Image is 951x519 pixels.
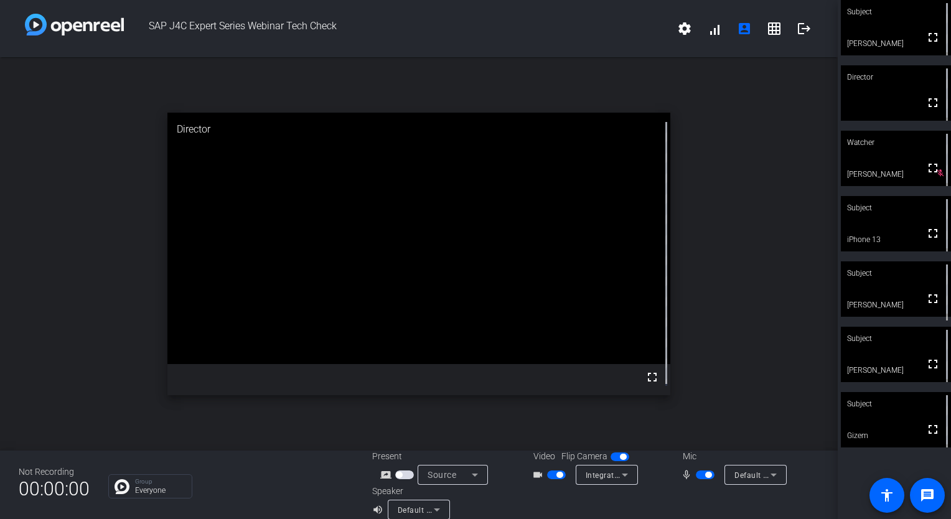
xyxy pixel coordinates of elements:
[841,196,951,220] div: Subject
[135,487,185,494] p: Everyone
[841,392,951,416] div: Subject
[428,470,456,480] span: Source
[925,291,940,306] mat-icon: fullscreen
[380,467,395,482] mat-icon: screen_share_outline
[561,450,607,463] span: Flip Camera
[19,474,90,504] span: 00:00:00
[115,479,129,494] img: Chat Icon
[670,450,795,463] div: Mic
[533,450,555,463] span: Video
[532,467,547,482] mat-icon: videocam_outline
[797,21,812,36] mat-icon: logout
[19,465,90,479] div: Not Recording
[920,488,935,503] mat-icon: message
[372,485,447,498] div: Speaker
[124,14,670,44] span: SAP J4C Expert Series Webinar Tech Check
[167,113,670,146] div: Director
[841,131,951,154] div: Watcher
[925,422,940,437] mat-icon: fullscreen
[645,370,660,385] mat-icon: fullscreen
[677,21,692,36] mat-icon: settings
[925,95,940,110] mat-icon: fullscreen
[372,450,497,463] div: Present
[586,470,701,480] span: Integrated Camera (30c9:0050)
[925,226,940,241] mat-icon: fullscreen
[925,161,940,175] mat-icon: fullscreen
[737,21,752,36] mat-icon: account_box
[925,357,940,372] mat-icon: fullscreen
[841,261,951,285] div: Subject
[372,502,387,517] mat-icon: volume_up
[700,14,729,44] button: signal_cellular_alt
[681,467,696,482] mat-icon: mic_none
[398,505,532,515] span: Default - Speakers (Realtek(R) Audio)
[841,65,951,89] div: Director
[135,479,185,485] p: Group
[25,14,124,35] img: white-gradient.svg
[925,30,940,45] mat-icon: fullscreen
[841,327,951,350] div: Subject
[879,488,894,503] mat-icon: accessibility
[767,21,782,36] mat-icon: grid_on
